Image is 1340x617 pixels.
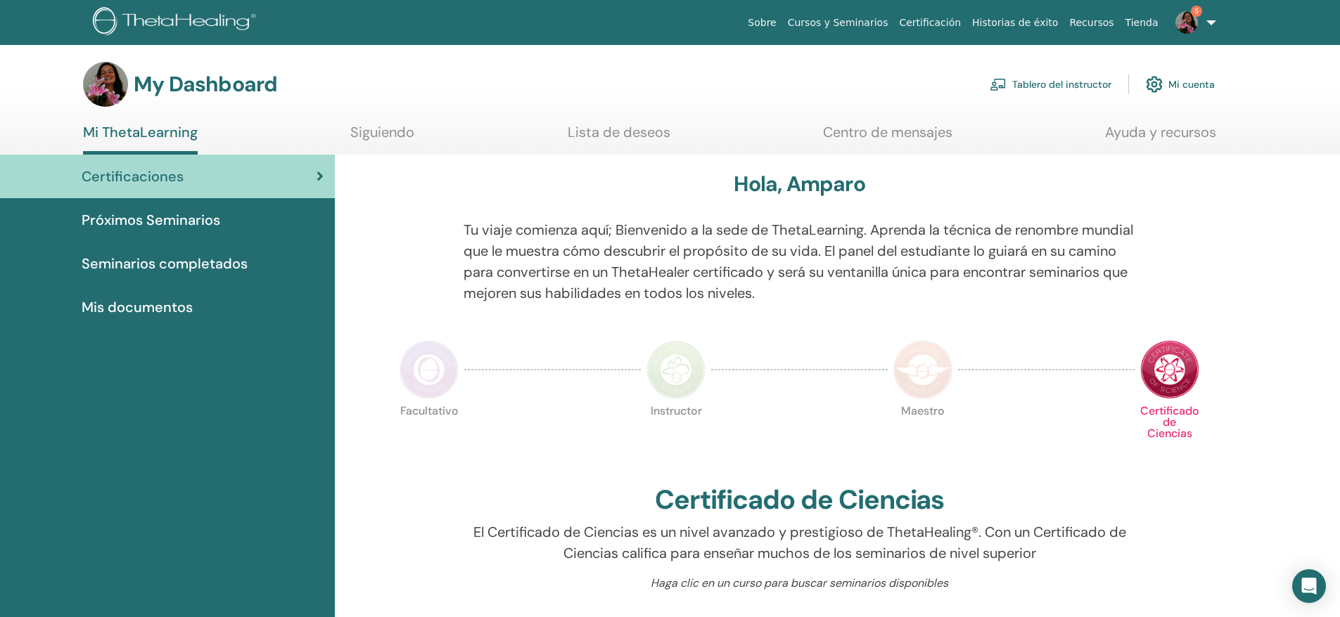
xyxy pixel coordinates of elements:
[93,7,261,39] img: logo.png
[1105,124,1216,151] a: Ayuda y recursos
[464,219,1135,304] p: Tu viaje comienza aquí; Bienvenido a la sede de ThetaLearning. Aprenda la técnica de renombre mun...
[464,575,1135,592] p: Haga clic en un curso para buscar seminarios disponibles
[1175,11,1198,34] img: default.jpg
[655,484,945,517] h2: Certificado de Ciencias
[1191,6,1202,17] span: 5
[1292,569,1326,603] div: Open Intercom Messenger
[568,124,670,151] a: Lista de deseos
[350,124,414,151] a: Siguiendo
[83,62,128,107] img: default.jpg
[734,171,864,197] h3: Hola, Amparo
[823,124,952,151] a: Centro de mensajes
[1140,340,1199,399] img: Certificate of Science
[893,340,952,399] img: Master
[646,340,706,399] img: Instructor
[646,405,706,465] p: Instructor
[1140,405,1199,465] p: Certificado de Ciencias
[82,166,184,187] span: Certificaciones
[1120,10,1164,36] a: Tienda
[1146,69,1215,100] a: Mi cuenta
[82,209,220,230] span: Próximos Seminarios
[464,521,1135,564] p: El Certificado de Ciencias es un nivel avanzado y prestigioso de ThetaHealing®. Con un Certificad...
[82,297,193,318] span: Mis documentos
[400,405,459,465] p: Facultativo
[990,69,1111,100] a: Tablero del instructor
[400,340,459,399] img: Practitioner
[1064,10,1119,36] a: Recursos
[893,405,952,465] p: Maestro
[742,10,781,36] a: Sobre
[134,72,277,97] h3: My Dashboard
[893,10,966,36] a: Certificación
[966,10,1064,36] a: Historias de éxito
[1146,72,1163,96] img: cog.svg
[782,10,894,36] a: Cursos y Seminarios
[82,253,248,274] span: Seminarios completados
[990,78,1007,91] img: chalkboard-teacher.svg
[83,124,198,155] a: Mi ThetaLearning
